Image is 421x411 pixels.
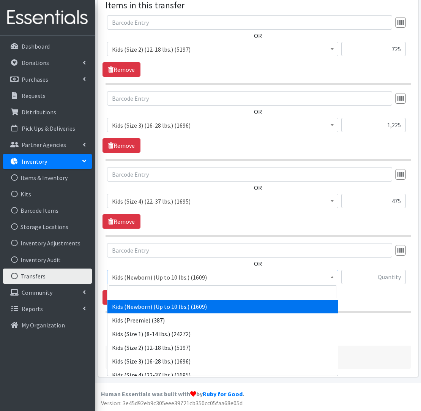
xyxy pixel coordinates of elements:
a: Barcode Items [3,203,92,218]
a: Remove [102,62,140,77]
p: Community [22,289,52,296]
img: HumanEssentials [3,5,92,30]
label: OR [254,31,262,40]
label: OR [254,107,262,116]
a: Purchases [3,72,92,87]
li: Kids (Size 1) (8-14 lbs.) (24272) [107,327,338,341]
a: Items & Inventory [3,170,92,185]
a: Distributions [3,104,92,120]
span: Kids (Newborn) (Up to 10 lbs.) (1609) [112,272,333,283]
span: Kids (Size 2) (12-18 lbs.) (5197) [112,44,333,55]
a: Partner Agencies [3,137,92,152]
li: Kids (Preemie) (387) [107,313,338,327]
span: Kids (Size 4) (22-37 lbs.) (1695) [107,194,338,208]
input: Quantity [341,270,406,284]
label: OR [254,259,262,268]
p: My Organization [22,321,65,329]
label: OR [254,183,262,192]
a: Inventory Adjustments [3,236,92,251]
a: Inventory Audit [3,252,92,267]
a: Remove [102,290,140,305]
a: Ruby for Good [203,390,243,398]
input: Barcode Entry [107,15,392,30]
span: Kids (Size 2) (12-18 lbs.) (5197) [107,42,338,56]
span: Kids (Newborn) (Up to 10 lbs.) (1609) [107,270,338,284]
a: Remove [102,214,140,229]
a: Requests [3,88,92,103]
p: Distributions [22,108,56,116]
p: Donations [22,59,49,66]
span: Kids (Size 3) (16-28 lbs.) (1696) [107,118,338,132]
span: Kids (Size 3) (16-28 lbs.) (1696) [112,120,333,131]
li: Kids (Size 4) (22-37 lbs.) (1695) [107,368,338,382]
a: Inventory [3,154,92,169]
p: Partner Agencies [22,141,66,149]
a: Storage Locations [3,219,92,234]
a: Reports [3,301,92,316]
input: Barcode Entry [107,243,392,258]
input: Quantity [341,194,406,208]
a: Remove [102,138,140,153]
a: Donations [3,55,92,70]
a: Community [3,285,92,300]
input: Barcode Entry [107,167,392,182]
span: Version: 3e45d92eb9c305eee39721cb350cc05faa68e05d [101,399,243,407]
a: Transfers [3,269,92,284]
p: Dashboard [22,43,50,50]
p: Reports [22,305,43,313]
li: Kids (Newborn) (Up to 10 lbs.) (1609) [107,300,338,313]
span: Kids (Size 4) (22-37 lbs.) (1695) [112,196,333,207]
a: Kits [3,187,92,202]
input: Quantity [341,42,406,56]
p: Requests [22,92,46,100]
input: Quantity [341,118,406,132]
input: Barcode Entry [107,91,392,106]
a: Dashboard [3,39,92,54]
p: Purchases [22,76,48,83]
a: My Organization [3,318,92,333]
strong: Human Essentials was built with by . [101,390,244,398]
p: Inventory [22,158,47,165]
li: Kids (Size 2) (12-18 lbs.) (5197) [107,341,338,354]
li: Kids (Size 3) (16-28 lbs.) (1696) [107,354,338,368]
p: Pick Ups & Deliveries [22,125,75,132]
a: Pick Ups & Deliveries [3,121,92,136]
